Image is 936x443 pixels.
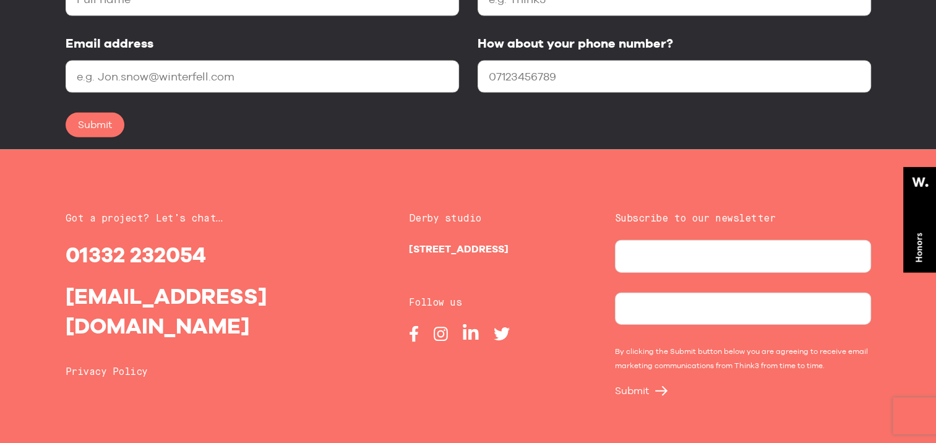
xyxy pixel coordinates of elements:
a: Twitter [494,333,510,345]
p: By clicking the Submit button below you are agreeing to receive email marketing communications fr... [615,345,871,372]
div: Submit [615,385,871,397]
a: Instagram [434,333,448,345]
strong: [STREET_ADDRESS] [409,243,509,255]
input: Phone [478,60,871,93]
h6: Subscribe to our newsletter [615,212,871,228]
h6: Derby studio [409,212,528,228]
label: How about your phone number? [478,35,871,51]
span: Submit [78,119,112,131]
input: Email Address Input [615,292,871,325]
a: 01332 232054 [66,242,206,267]
input: Email address [66,60,459,93]
a: [EMAIL_ADDRESS][DOMAIN_NAME] [66,283,267,338]
label: Email address [66,35,459,51]
h6: Follow us [409,296,528,312]
h2: Got a project? Let’s chat… [66,212,322,228]
a: Linkedin [463,333,479,345]
input: Full name Input [615,240,871,273]
a: Privacy Policy [66,367,148,377]
a: Facebook [409,333,419,345]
